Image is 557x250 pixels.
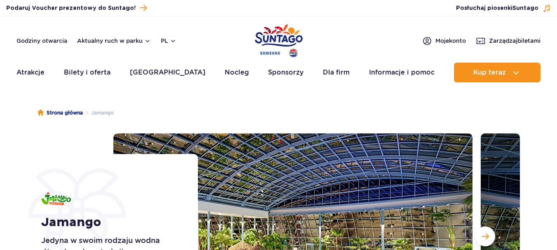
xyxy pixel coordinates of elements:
[38,109,83,117] a: Strona główna
[41,192,71,205] img: Jamango
[456,4,551,12] button: Posłuchaj piosenkiSuntago
[16,63,45,82] a: Atrakcje
[422,36,466,46] a: Mojekonto
[16,37,67,45] a: Godziny otwarcia
[130,63,205,82] a: [GEOGRAPHIC_DATA]
[456,4,538,12] span: Posłuchaj piosenki
[83,109,114,117] li: Jamango
[489,37,541,45] span: Zarządzaj biletami
[454,63,541,82] button: Kup teraz
[475,227,495,246] button: Następny slajd
[369,63,435,82] a: Informacje i pomoc
[225,63,249,82] a: Nocleg
[6,2,147,14] a: Podaruj Voucher prezentowy do Suntago!
[64,63,110,82] a: Bilety i oferta
[435,37,466,45] span: Moje konto
[476,36,541,46] a: Zarządzajbiletami
[473,69,506,76] span: Kup teraz
[161,37,176,45] button: pl
[268,63,303,82] a: Sponsorzy
[6,4,136,12] span: Podaruj Voucher prezentowy do Suntago!
[512,5,538,11] span: Suntago
[77,37,151,44] button: Aktualny ruch w parku
[323,63,350,82] a: Dla firm
[41,215,179,230] h1: Jamango
[255,21,303,58] a: Park of Poland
